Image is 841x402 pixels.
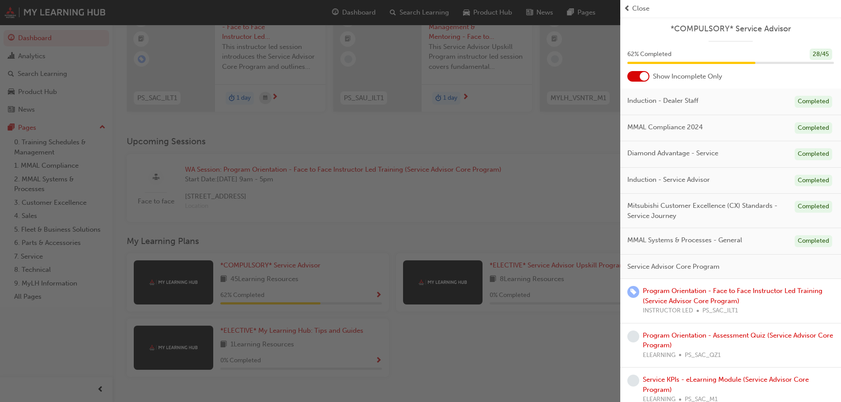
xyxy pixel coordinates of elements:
div: Completed [795,235,832,247]
span: PS_SAC_QZ1 [685,350,721,361]
a: Service KPIs - eLearning Module (Service Advisor Core Program) [643,376,809,394]
span: INSTRUCTOR LED [643,306,693,316]
span: learningRecordVerb_ENROLL-icon [627,286,639,298]
div: 28 / 45 [810,49,832,60]
span: Induction - Service Advisor [627,175,710,185]
div: Completed [795,201,832,213]
span: MMAL Systems & Processes - General [627,235,742,245]
span: MMAL Compliance 2024 [627,122,703,132]
span: ELEARNING [643,350,675,361]
span: 62 % Completed [627,49,671,60]
span: Induction - Dealer Staff [627,96,698,106]
span: Show Incomplete Only [653,71,722,82]
span: learningRecordVerb_NONE-icon [627,331,639,342]
span: prev-icon [624,4,630,14]
a: *COMPULSORY* Service Advisor [627,24,834,34]
span: Diamond Advantage - Service [627,148,718,158]
a: Program Orientation - Face to Face Instructor Led Training (Service Advisor Core Program) [643,287,822,305]
a: Program Orientation - Assessment Quiz (Service Advisor Core Program) [643,331,833,349]
span: Service Advisor Core Program [627,262,720,272]
div: Completed [795,148,832,160]
span: PS_SAC_ILT1 [702,306,738,316]
span: Mitsubishi Customer Excellence (CX) Standards - Service Journey [627,201,788,221]
button: prev-iconClose [624,4,837,14]
span: Close [632,4,649,14]
span: learningRecordVerb_NONE-icon [627,375,639,387]
div: Completed [795,96,832,108]
div: Completed [795,122,832,134]
div: Completed [795,175,832,187]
